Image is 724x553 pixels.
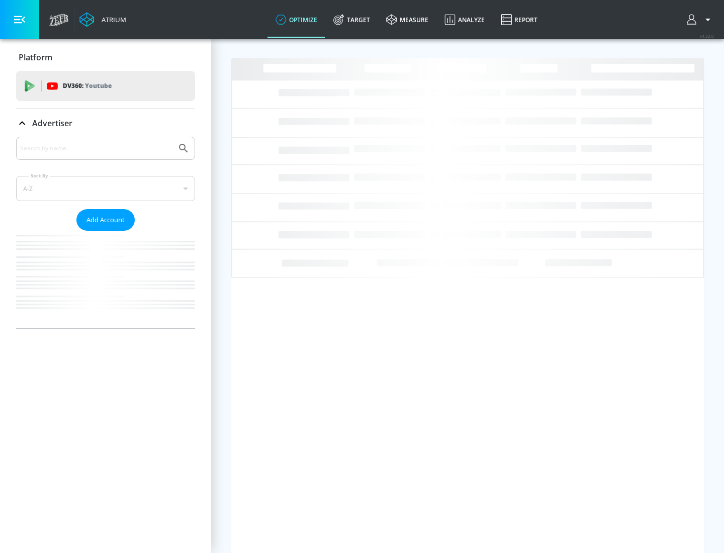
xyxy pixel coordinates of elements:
div: Platform [16,43,195,71]
div: Atrium [98,15,126,24]
a: Analyze [436,2,493,38]
p: DV360: [63,80,112,91]
a: Report [493,2,546,38]
a: optimize [267,2,325,38]
a: measure [378,2,436,38]
div: DV360: Youtube [16,71,195,101]
a: Target [325,2,378,38]
div: Advertiser [16,109,195,137]
p: Advertiser [32,118,72,129]
p: Platform [19,52,52,63]
label: Sort By [29,172,50,179]
input: Search by name [20,142,172,155]
span: v 4.32.0 [700,33,714,39]
p: Youtube [85,80,112,91]
div: Advertiser [16,137,195,328]
a: Atrium [79,12,126,27]
div: A-Z [16,176,195,201]
nav: list of Advertiser [16,231,195,328]
button: Add Account [76,209,135,231]
span: Add Account [86,214,125,226]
